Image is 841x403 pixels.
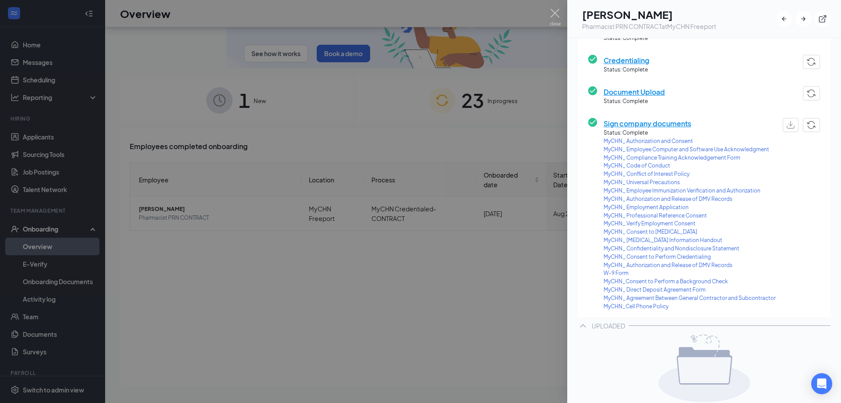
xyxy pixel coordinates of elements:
span: Status: Complete [604,97,665,106]
a: MyCHN_ Consent to [MEDICAL_DATA] [604,228,776,236]
span: Sign company documents [604,118,776,129]
a: MyCHN_ Compliance Training Acknowledgement Form [604,154,776,162]
span: Credentialing [604,55,649,66]
a: MyCHN_ Authorization and Release of DMV Records [604,261,776,270]
a: MyCHN_Consent to Perform a Background Check [604,278,776,286]
span: Status: Complete [604,66,649,74]
a: MyCHN_ Code of Conduct [604,162,776,170]
span: Status: Complete [604,34,662,43]
a: MyCHN_ Direct Deposit Agreement Form [604,286,776,294]
a: MyCHN_ Employee Computer and Software Use Acknowledgment [604,146,776,154]
a: W-9 Form [604,269,776,278]
a: MyCHN_ Universal Precautions [604,178,776,187]
a: MyCHN_ Verify Employment Consent [604,220,776,228]
a: MyCHN_ Authorization and Release of DMV Records [604,195,776,203]
h1: [PERSON_NAME] [582,7,716,22]
span: Document Upload [604,86,665,97]
a: MyCHN_ Employee Immunization Verification and Authorization [604,187,776,195]
svg: ExternalLink [818,14,827,23]
span: Status: Complete [604,129,776,137]
a: MyCHN_ Agreement Between General Contractor and Subcontractor [604,294,776,303]
button: ArrowLeftNew [776,11,792,27]
button: ExternalLink [815,11,830,27]
a: MyCHN_Cell Phone Policy [604,303,776,311]
svg: ArrowLeftNew [780,14,788,23]
button: ArrowRight [795,11,811,27]
a: MyCHN_ Authorization and Consent [604,137,776,146]
a: MyCHN_ Consent to Perform Credentialing [604,253,776,261]
div: UPLOADED [592,321,625,330]
a: MyCHN_ Confidentiality and Nondisclosure Statement [604,245,776,253]
div: Open Intercom Messenger [811,373,832,394]
svg: ChevronUp [578,321,588,331]
a: MyCHN_ [MEDICAL_DATA] Information Handout [604,236,776,245]
svg: ArrowRight [799,14,808,23]
a: MyCHN_ Employment Application [604,203,776,212]
div: Pharmacist PRN CONTRACT at MyCHN Freeport [582,22,716,31]
a: MyCHN_ Conflict of Interest Policy [604,170,776,178]
a: MyCHN_ Professional Reference Consent [604,212,776,220]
